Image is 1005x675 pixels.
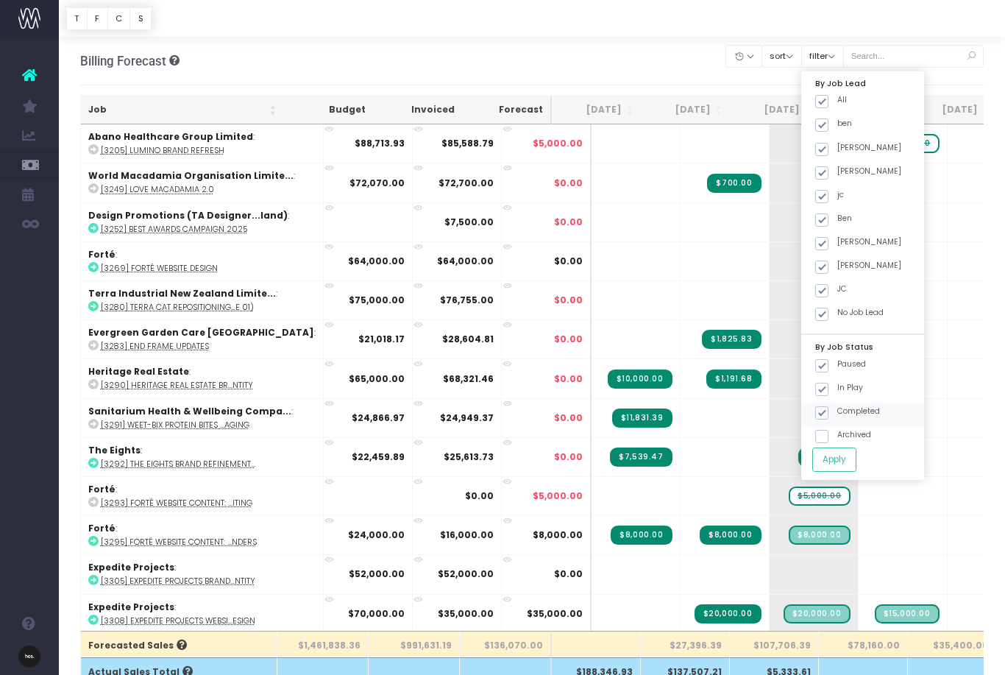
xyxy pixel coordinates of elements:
td: : [81,319,324,358]
strong: Forté [88,248,116,261]
th: Job: activate to sort column ascending [81,96,284,124]
strong: Forté [88,522,116,534]
th: $107,706.39 [730,631,819,657]
strong: $70,000.00 [348,607,405,620]
span: Streamtime Invoice: 3874 – [3290] Heritage Real Estate Brand Identity [706,370,761,389]
label: JC [815,283,847,295]
span: Streamtime Invoice: 3883 – [3292] The Eights Brand Refinement [798,448,850,467]
strong: $7,500.00 [444,216,494,228]
strong: $24,000.00 [348,529,405,541]
th: $136,070.00 [460,631,552,657]
span: Streamtime Draft Invoice: 3885 – [3308] Expedite Projects Website Design [784,604,850,623]
th: $27,396.39 [641,631,730,657]
th: Jul 25: activate to sort column ascending [552,96,641,124]
th: Forecast [462,96,552,124]
td: : [81,437,324,476]
label: Completed [815,406,880,417]
strong: $24,866.97 [352,411,405,424]
td: : [81,280,324,319]
span: Streamtime Invoice: 3860 – [3290] Heritage Real Estate Brand Identity [608,370,672,389]
th: $35,400.00 [908,631,997,657]
strong: Abano Healthcare Group Limited [88,130,253,143]
span: $0.00 [554,216,583,229]
strong: Design Promotions (TA Designer...land) [88,209,288,222]
span: Streamtime Invoice: 3858 – [3292] The Eights Brand Refinement [610,448,672,467]
th: $1,461,838.36 [277,631,369,657]
span: Forecasted Sales [88,639,187,652]
th: Budget [284,96,373,124]
strong: $76,755.00 [440,294,494,306]
span: Billing Forecast [80,54,166,68]
span: $5,000.00 [533,137,583,150]
button: C [107,7,131,30]
button: T [66,7,88,30]
td: : [81,594,324,633]
strong: $88,713.93 [355,137,405,149]
strong: The Eights [88,444,141,456]
span: $8,000.00 [533,529,583,542]
span: $0.00 [554,294,583,307]
strong: $0.00 [465,490,494,502]
td: : [81,241,324,280]
strong: $65,000.00 [349,372,405,385]
th: Aug 25: activate to sort column ascending [641,96,730,124]
button: Apply [812,448,856,472]
strong: $25,613.73 [444,450,494,463]
span: $0.00 [554,450,583,464]
td: : [81,358,324,397]
td: : [81,398,324,437]
strong: $21,018.17 [358,333,405,345]
td: : [81,554,324,593]
div: Vertical button group [66,7,152,30]
div: By Job Status [801,339,924,356]
abbr: [3252] Best Awards Campaign 2025 [101,224,247,235]
label: [PERSON_NAME] [815,142,901,154]
span: wayahead Sales Forecast Item [789,487,850,506]
button: sort [761,45,802,68]
abbr: [3280] Terra Cat Repositioning Campaign Concepts (Phase 01) [101,302,254,313]
th: Nov 25: activate to sort column ascending [908,96,997,124]
strong: $75,000.00 [349,294,405,306]
button: filter [801,45,844,68]
span: Streamtime Invoice: 3870 – [3283] End Frame Updates [702,330,761,349]
abbr: [3291] Weet-Bix Protein Bites Packaging [101,420,249,431]
strong: $85,588.79 [441,137,494,149]
strong: $16,000.00 [440,529,494,541]
span: $0.00 [554,333,583,346]
strong: $64,000.00 [348,255,405,267]
strong: $22,459.89 [352,450,405,463]
span: Streamtime Draft Invoice: 3886 – [3308] Expedite Projects Website Design [875,604,940,623]
strong: $35,000.00 [438,607,494,620]
label: [PERSON_NAME] [815,236,901,248]
abbr: [3292] The Eights Brand Refinement [101,459,255,470]
abbr: [3305] Expedite Projects Brand Identity [101,576,255,587]
strong: $24,949.37 [440,411,494,424]
strong: $72,700.00 [438,177,494,189]
strong: Expedite Projects [88,561,174,573]
strong: World Macadamia Organisation Limite... [88,169,294,182]
button: F [87,7,108,30]
label: Paused [815,358,866,370]
label: Ben [815,213,852,225]
strong: Forté [88,483,116,495]
span: $0.00 [554,177,583,190]
td: : [81,476,324,515]
th: Invoiced [373,96,462,124]
label: Archived [815,429,871,441]
span: Streamtime Invoice: 3868 – [3249] Love Macadamia 2.0 [707,174,761,193]
button: S [129,7,152,30]
input: Search... [843,45,984,68]
td: : [81,163,324,202]
label: ben [815,118,852,130]
th: $78,160.00 [819,631,908,657]
abbr: [3308] Expedite Projects Website Design [101,615,255,626]
abbr: [3295] Forté Website Content: Emotive Product Renders [101,537,257,548]
strong: $72,070.00 [349,177,405,189]
label: jc [815,189,844,201]
span: Streamtime Invoice: 3879 – [3308] Expedite Projects Website Design [695,604,761,623]
span: $0.00 [554,411,583,425]
abbr: [3249] Love Macadamia 2.0 [101,184,214,195]
strong: Sanitarium Health & Wellbeing Compa... [88,405,291,417]
span: Streamtime Invoice: 3861 – [3295] Forté Website Content: Emotive Product Renders [611,526,672,545]
td: : [81,202,324,241]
